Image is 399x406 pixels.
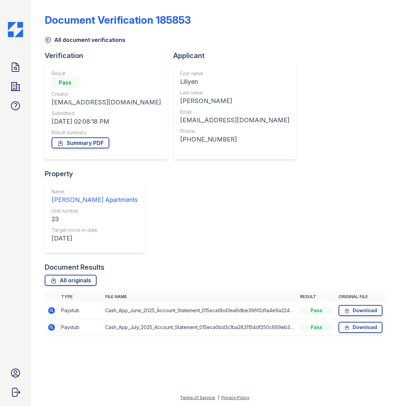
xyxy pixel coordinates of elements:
[52,91,161,98] div: Creator
[45,275,97,286] a: All originals
[52,70,161,77] div: Result
[180,89,289,96] div: Last name
[102,302,297,319] td: Cash_App_June_2025_Account_Statement_015eca0bd3ea6dbe396f2d1a4e9a2249de074b59b230b8491f3454889e5d...
[8,22,23,37] img: CE_Icon_Blue-c292c112584629df590d857e76928e9f676e5b41ef8f769ba2f05ee15b207248.png
[58,291,102,302] th: Type
[52,129,161,136] div: Result summary
[52,195,138,205] div: [PERSON_NAME] Apartments
[297,291,336,302] th: Result
[52,227,138,234] div: Target move in date
[58,319,102,336] td: Paystub
[180,109,289,115] div: Email
[300,307,333,314] div: Pass
[102,291,297,302] th: File name
[180,395,215,400] a: Terms of Service
[45,51,173,60] div: Verification
[45,169,150,179] div: Property
[52,117,161,126] div: [DATE] 02:08:18 PM
[102,319,297,336] td: Cash_App_July_2025_Account_Statement_015eca0bd3c1ba2831154df250c669eb3f5dc1a08247e9643adbee7c4dcd...
[52,214,138,224] div: 23
[45,14,191,26] div: Document Verification 185853
[45,36,125,44] a: All document verifications
[180,96,289,106] div: [PERSON_NAME]
[45,262,104,272] div: Document Results
[180,77,289,87] div: Liliyen
[52,188,138,205] a: Name [PERSON_NAME] Apartments
[221,395,250,400] a: Privacy Policy
[180,135,289,144] div: [PHONE_NUMBER]
[180,128,289,135] div: Phone
[52,110,161,117] div: Submitted
[52,98,161,107] div: [EMAIL_ADDRESS][DOMAIN_NAME]
[336,291,385,302] th: Original file
[180,70,289,77] div: First name
[339,322,383,333] a: Download
[218,395,219,400] div: |
[52,77,79,88] div: Pass
[52,207,138,214] div: Unit number
[173,51,302,60] div: Applicant
[339,305,383,316] a: Download
[52,234,138,243] div: [DATE]
[52,137,109,148] a: Summary PDF
[52,188,138,195] div: Name
[180,115,289,125] div: [EMAIL_ADDRESS][DOMAIN_NAME]
[300,324,333,331] div: Pass
[58,302,102,319] td: Paystub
